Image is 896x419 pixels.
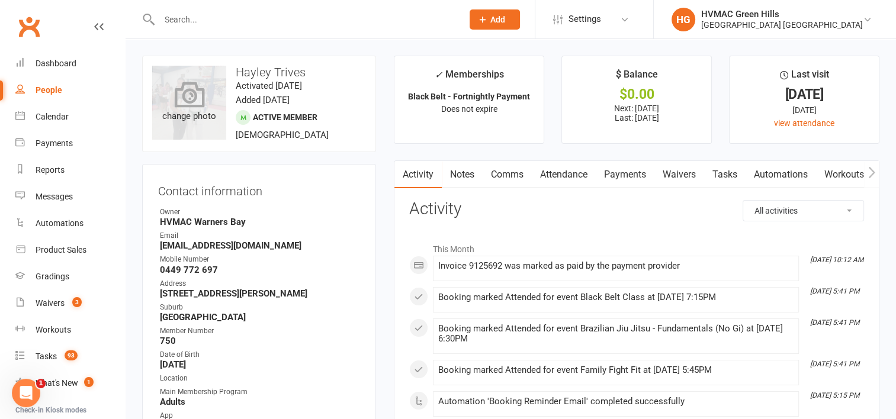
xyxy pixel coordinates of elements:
[36,325,71,334] div: Workouts
[779,67,828,88] div: Last visit
[15,343,125,370] a: Tasks 93
[672,8,695,31] div: HG
[236,130,329,140] span: [DEMOGRAPHIC_DATA]
[438,261,794,271] div: Invoice 9125692 was marked as paid by the payment provider
[740,104,868,117] div: [DATE]
[36,138,73,148] div: Payments
[810,318,859,327] i: [DATE] 5:41 PM
[160,302,360,313] div: Suburb
[36,352,57,361] div: Tasks
[160,265,360,275] strong: 0449 772 697
[15,104,125,130] a: Calendar
[774,118,834,128] a: view attendance
[152,66,366,79] h3: Hayley Trives
[470,9,520,30] button: Add
[236,95,290,105] time: Added [DATE]
[810,256,863,264] i: [DATE] 10:12 AM
[12,379,40,407] iframe: Intercom live chat
[409,237,864,256] li: This Month
[15,263,125,290] a: Gradings
[573,88,701,101] div: $0.00
[532,161,596,188] a: Attendance
[442,161,483,188] a: Notes
[394,161,442,188] a: Activity
[160,288,360,299] strong: [STREET_ADDRESS][PERSON_NAME]
[160,217,360,227] strong: HVMAC Warners Bay
[14,12,44,41] a: Clubworx
[15,317,125,343] a: Workouts
[490,15,505,24] span: Add
[15,50,125,77] a: Dashboard
[438,324,794,344] div: Booking marked Attended for event Brazilian Jiu Jitsu - Fundamentals (No Gi) at [DATE] 6:30PM
[160,230,360,241] div: Email
[36,192,73,201] div: Messages
[84,377,94,387] span: 1
[158,180,360,198] h3: Contact information
[15,130,125,157] a: Payments
[36,378,78,388] div: What's New
[409,200,864,218] h3: Activity
[160,373,360,384] div: Location
[65,350,78,360] span: 93
[746,161,816,188] a: Automations
[573,104,701,123] p: Next: [DATE] Last: [DATE]
[160,254,360,265] div: Mobile Number
[36,379,46,388] span: 1
[36,165,65,175] div: Reports
[36,112,69,121] div: Calendar
[15,210,125,237] a: Automations
[72,297,82,307] span: 3
[36,85,62,95] div: People
[160,278,360,289] div: Address
[816,161,872,188] a: Workouts
[701,20,863,30] div: [GEOGRAPHIC_DATA] [GEOGRAPHIC_DATA]
[15,290,125,317] a: Waivers 3
[810,287,859,295] i: [DATE] 5:41 PM
[15,157,125,183] a: Reports
[15,183,125,210] a: Messages
[152,66,226,140] div: change photo
[15,237,125,263] a: Product Sales
[438,365,794,375] div: Booking marked Attended for event Family Fight Fit at [DATE] 5:45PM
[435,69,442,80] i: ✓
[36,272,69,281] div: Gradings
[435,67,504,89] div: Memberships
[483,161,532,188] a: Comms
[253,112,317,122] span: Active member
[701,9,863,20] div: HVMAC Green Hills
[596,161,654,188] a: Payments
[740,88,868,101] div: [DATE]
[810,391,859,399] i: [DATE] 5:15 PM
[408,92,530,101] strong: Black Belt - Fortnightly Payment
[156,11,454,28] input: Search...
[654,161,704,188] a: Waivers
[438,292,794,302] div: Booking marked Attended for event Black Belt Class at [DATE] 7:15PM
[704,161,746,188] a: Tasks
[160,240,360,251] strong: [EMAIL_ADDRESS][DOMAIN_NAME]
[36,59,76,68] div: Dashboard
[616,67,658,88] div: $ Balance
[160,386,360,398] div: Main Membership Program
[15,370,125,397] a: What's New1
[569,6,601,33] span: Settings
[160,397,360,407] strong: Adults
[160,312,360,323] strong: [GEOGRAPHIC_DATA]
[36,298,65,308] div: Waivers
[160,325,360,337] div: Member Number
[160,336,360,346] strong: 750
[36,245,86,254] div: Product Sales
[236,80,302,91] time: Activated [DATE]
[160,349,360,360] div: Date of Birth
[160,207,360,218] div: Owner
[441,104,497,114] span: Does not expire
[810,360,859,368] i: [DATE] 5:41 PM
[438,397,794,407] div: Automation 'Booking Reminder Email' completed successfully
[160,359,360,370] strong: [DATE]
[36,218,84,228] div: Automations
[15,77,125,104] a: People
